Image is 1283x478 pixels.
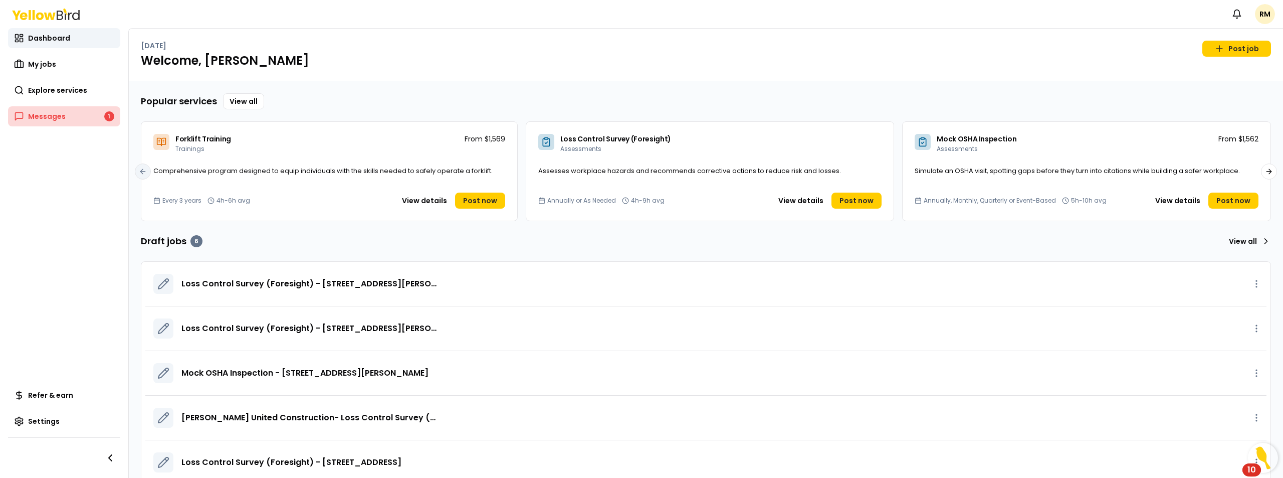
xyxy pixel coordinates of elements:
a: [PERSON_NAME] United Construction- Loss Control Survey (Foresight) - [STREET_ADDRESS][PERSON_NAME] [181,412,438,424]
button: View details [772,193,829,209]
span: Loss Control Survey (Foresight) [560,134,671,144]
a: View all [1225,233,1271,249]
button: View details [396,193,453,209]
a: Loss Control Survey (Foresight) - [STREET_ADDRESS][PERSON_NAME] [181,278,438,290]
a: Messages1 [8,106,120,126]
a: Loss Control Survey (Foresight) - [STREET_ADDRESS][PERSON_NAME] [181,323,438,335]
span: 5h-10h avg [1071,197,1107,205]
a: View all [223,93,264,109]
span: Refer & earn [28,390,73,400]
a: Refer & earn [8,385,120,405]
span: Dashboard [28,33,70,43]
span: Every 3 years [162,197,201,205]
a: Post now [831,193,882,209]
a: Post now [455,193,505,209]
span: 4h-6h avg [217,197,250,205]
a: Explore services [8,80,120,100]
span: Forklift Training [175,134,231,144]
a: Post now [1208,193,1258,209]
button: Open Resource Center, 10 new notifications [1248,443,1278,473]
span: Trainings [175,144,204,153]
span: RM [1255,4,1275,24]
span: Comprehensive program designed to equip individuals with the skills needed to safely operate a fo... [153,166,493,176]
p: [DATE] [141,41,166,51]
span: Annually, Monthly, Quarterly or Event-Based [924,197,1056,205]
h3: Popular services [141,94,217,108]
a: Dashboard [8,28,120,48]
span: Post now [463,196,497,206]
h1: Welcome, [PERSON_NAME] [141,53,1271,69]
span: Messages [28,111,66,121]
p: From $1,562 [1218,134,1258,144]
h3: Draft jobs [141,234,202,248]
a: My jobs [8,54,120,74]
div: 6 [190,235,202,247]
p: From $1,569 [465,134,505,144]
span: My jobs [28,59,56,69]
span: 4h-9h avg [631,197,665,205]
div: 1 [104,111,114,121]
span: Post now [1216,196,1250,206]
span: Simulate an OSHA visit, spotting gaps before they turn into citations while building a safer work... [915,166,1240,176]
a: Loss Control Survey (Foresight) - [STREET_ADDRESS] [181,456,401,468]
span: Post now [839,196,874,206]
button: View details [1149,193,1206,209]
a: Mock OSHA Inspection - [STREET_ADDRESS][PERSON_NAME] [181,367,429,379]
span: Assessments [560,144,601,153]
span: Mock OSHA Inspection [937,134,1016,144]
span: Assessments [937,144,978,153]
a: Post job [1202,41,1271,57]
span: Settings [28,416,60,426]
span: Assesses workplace hazards and recommends corrective actions to reduce risk and losses. [538,166,841,176]
span: Annually or As Needed [547,197,616,205]
span: Explore services [28,85,87,95]
a: Settings [8,411,120,431]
